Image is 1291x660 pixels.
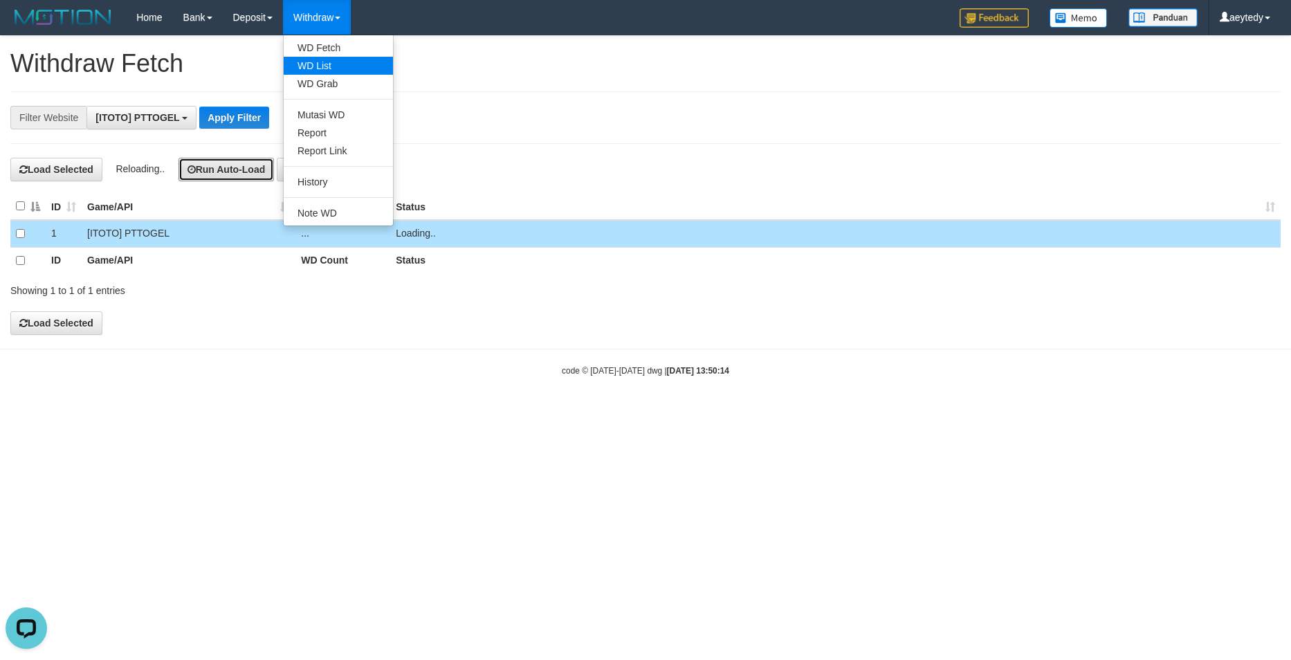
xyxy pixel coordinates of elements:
[82,220,295,248] td: [ITOTO] PTTOGEL
[284,124,393,142] a: Report
[396,228,436,239] span: Loading..
[95,112,179,123] span: [ITOTO] PTTOGEL
[1128,8,1198,27] img: panduan.png
[1050,8,1108,28] img: Button%20Memo.svg
[562,366,729,376] small: code © [DATE]-[DATE] dwg |
[10,158,102,181] button: Load Selected
[46,220,82,248] td: 1
[10,278,528,297] div: Showing 1 to 1 of 1 entries
[284,39,393,57] a: WD Fetch
[10,106,86,129] div: Filter Website
[46,247,82,274] th: ID
[301,228,309,239] span: ...
[10,7,116,28] img: MOTION_logo.png
[199,107,269,129] button: Apply Filter
[284,173,393,191] a: History
[390,247,1281,274] th: Status
[82,247,295,274] th: Game/API
[46,193,82,220] th: ID: activate to sort column ascending
[82,193,295,220] th: Game/API: activate to sort column ascending
[284,106,393,124] a: Mutasi WD
[116,163,165,174] span: Reloading..
[295,247,390,274] th: WD Count
[10,50,1281,77] h1: Withdraw Fetch
[284,142,393,160] a: Report Link
[667,366,729,376] strong: [DATE] 13:50:14
[284,57,393,75] a: WD List
[277,158,316,181] button: Stop
[960,8,1029,28] img: Feedback.jpg
[390,193,1281,220] th: Status: activate to sort column ascending
[284,75,393,93] a: WD Grab
[284,204,393,222] a: Note WD
[10,311,102,335] button: Load Selected
[178,158,275,181] button: Run Auto-Load
[86,106,196,129] button: [ITOTO] PTTOGEL
[6,6,47,47] button: Open LiveChat chat widget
